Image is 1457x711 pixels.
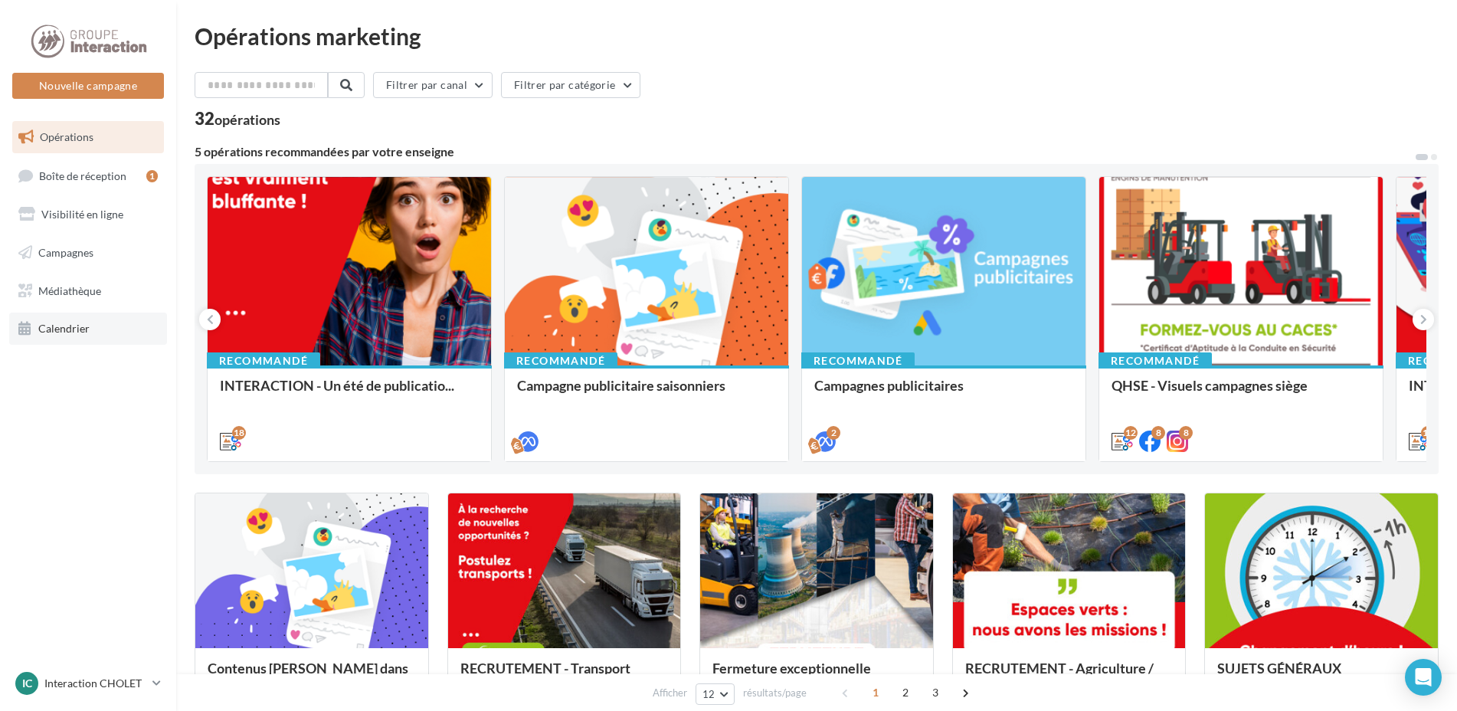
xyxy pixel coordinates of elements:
a: Campagnes [9,237,167,269]
span: 1 [863,680,888,705]
a: IC Interaction CHOLET [12,669,164,698]
div: Opérations marketing [195,25,1439,48]
button: 12 [696,683,735,705]
div: Recommandé [801,352,915,369]
div: Recommandé [504,352,617,369]
span: Calendrier [38,322,90,335]
span: IC [22,676,32,691]
span: Fermeture exceptionnelle [712,660,871,677]
span: 3 [923,680,948,705]
button: Nouvelle campagne [12,73,164,99]
div: 5 opérations recommandées par votre enseigne [195,146,1414,158]
span: Opérations [40,130,93,143]
button: Filtrer par canal [373,72,493,98]
a: Boîte de réception1 [9,159,167,192]
span: Campagne publicitaire saisonniers [517,377,725,394]
div: 8 [1151,426,1165,440]
a: Médiathèque [9,275,167,307]
span: Boîte de réception [39,169,126,182]
p: Interaction CHOLET [44,676,146,691]
span: SUJETS GÉNÉRAUX [1217,660,1341,677]
span: RECRUTEMENT - Transport [460,660,630,677]
span: Campagnes [38,246,93,259]
div: Open Intercom Messenger [1405,659,1442,696]
span: Afficher [653,686,687,700]
span: 2 [893,680,918,705]
span: Médiathèque [38,283,101,297]
span: Campagnes publicitaires [814,377,964,394]
div: Recommandé [207,352,320,369]
div: 12 [1124,426,1138,440]
div: 1 [146,170,158,182]
span: Visibilité en ligne [41,208,123,221]
span: QHSE - Visuels campagnes siège [1112,377,1308,394]
span: résultats/page [743,686,807,700]
div: 32 [195,110,280,127]
div: opérations [214,113,280,126]
span: INTERACTION - Un été de publicatio... [220,377,454,394]
div: Recommandé [1098,352,1212,369]
span: 12 [702,688,715,700]
a: Opérations [9,121,167,153]
a: Visibilité en ligne [9,198,167,231]
div: 12 [1421,426,1435,440]
a: Calendrier [9,313,167,345]
button: Filtrer par catégorie [501,72,640,98]
div: 18 [232,426,246,440]
div: 2 [827,426,840,440]
div: 8 [1179,426,1193,440]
